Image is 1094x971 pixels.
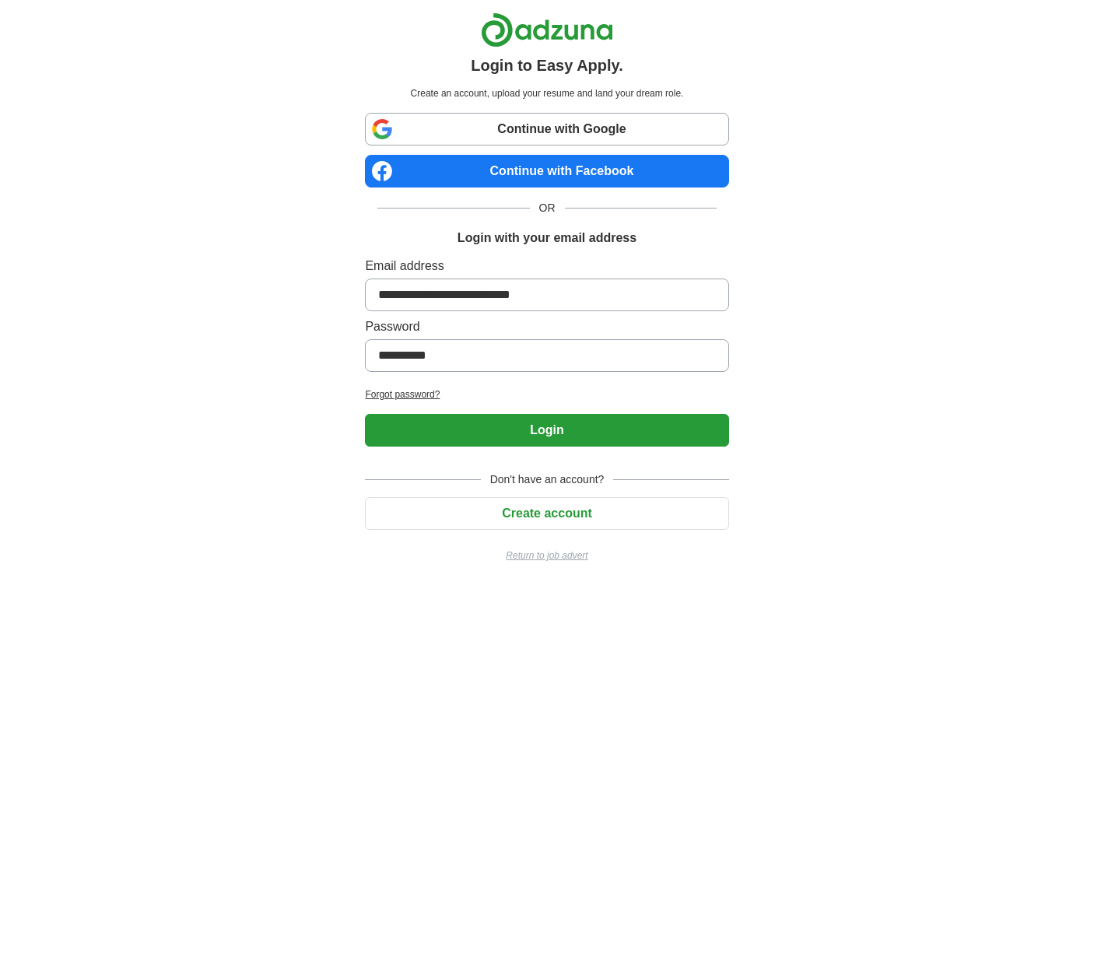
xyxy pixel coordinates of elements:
p: Create an account, upload your resume and land your dream role. [368,86,725,100]
span: Don't have an account? [481,471,614,488]
a: Forgot password? [365,387,728,401]
span: OR [530,200,565,216]
label: Email address [365,257,728,275]
h1: Login with your email address [458,229,636,247]
a: Return to job advert [365,549,728,563]
img: Adzuna logo [481,12,613,47]
h1: Login to Easy Apply. [471,54,623,77]
label: Password [365,317,728,336]
a: Continue with Facebook [365,155,728,188]
button: Login [365,414,728,447]
a: Create account [365,507,728,520]
button: Create account [365,497,728,530]
a: Continue with Google [365,113,728,145]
